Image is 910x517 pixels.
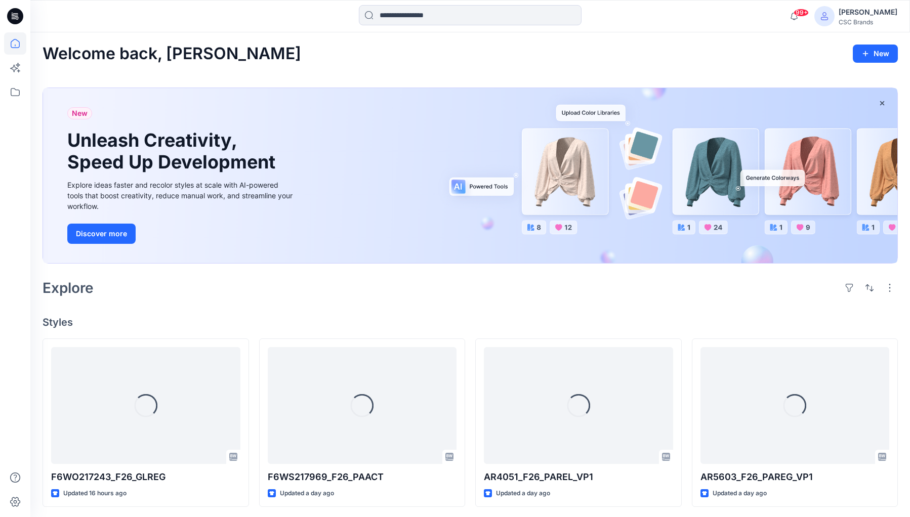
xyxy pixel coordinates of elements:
p: AR5603_F26_PAREG_VP1 [700,470,890,484]
p: F6WS217969_F26_PAACT [268,470,457,484]
span: 99+ [794,9,809,17]
h2: Welcome back, [PERSON_NAME] [43,45,301,63]
div: CSC Brands [839,18,897,26]
p: AR4051_F26_PAREL_VP1 [484,470,673,484]
h1: Unleash Creativity, Speed Up Development [67,130,280,173]
p: Updated a day ago [496,488,550,499]
p: Updated a day ago [280,488,334,499]
h2: Explore [43,280,94,296]
button: New [853,45,898,63]
span: New [72,107,88,119]
button: Discover more [67,224,136,244]
div: [PERSON_NAME] [839,6,897,18]
p: Updated a day ago [713,488,767,499]
svg: avatar [820,12,829,20]
div: Explore ideas faster and recolor styles at scale with AI-powered tools that boost creativity, red... [67,180,295,211]
p: F6WO217243_F26_GLREG [51,470,240,484]
p: Updated 16 hours ago [63,488,127,499]
h4: Styles [43,316,898,328]
a: Discover more [67,224,295,244]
